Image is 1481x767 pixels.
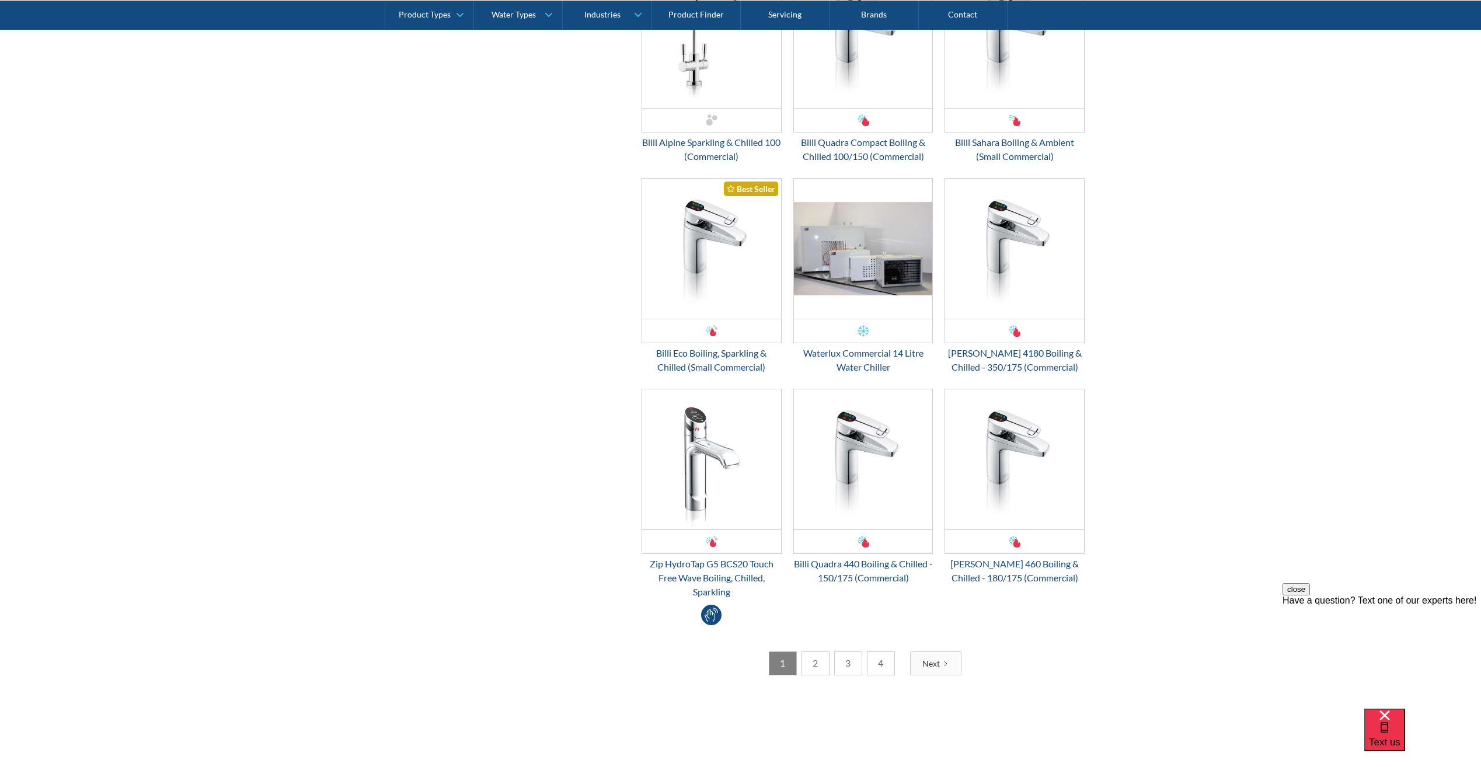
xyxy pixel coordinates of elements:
[642,389,782,599] a: Zip HydroTap G5 BCS20 Touch Free Wave Boiling, Chilled, SparklingZip HydroTap G5 BCS20 Touch Free...
[793,389,933,585] a: Billi Quadra 440 Boiling & Chilled - 150/175 (Commercial)Billi Quadra 440 Boiling & Chilled - 150...
[794,179,933,319] img: Waterlux Commercial 14 Litre Water Chiller
[492,9,536,19] div: Water Types
[945,179,1084,319] img: Billi Quadra 4180 Boiling & Chilled - 350/175 (Commercial)
[724,182,778,196] div: Best Seller
[910,651,961,675] a: Next Page
[945,557,1085,585] div: [PERSON_NAME] 460 Boiling & Chilled - 180/175 (Commercial)
[922,657,940,670] div: Next
[945,389,1084,529] img: Billi Quadra 460 Boiling & Chilled - 180/175 (Commercial)
[1364,709,1481,767] iframe: podium webchat widget bubble
[642,179,781,319] img: Billi Eco Boiling, Sparkling & Chilled (Small Commercial)
[769,651,797,675] a: 1
[399,9,451,19] div: Product Types
[1283,583,1481,723] iframe: podium webchat widget prompt
[945,389,1085,585] a: Billi Quadra 460 Boiling & Chilled - 180/175 (Commercial)[PERSON_NAME] 460 Boiling & Chilled - 18...
[642,557,782,599] div: Zip HydroTap G5 BCS20 Touch Free Wave Boiling, Chilled, Sparkling
[642,135,782,163] div: Billi Alpine Sparkling & Chilled 100 (Commercial)
[642,651,1085,675] div: List
[793,135,933,163] div: Billi Quadra Compact Boiling & Chilled 100/150 (Commercial)
[834,651,862,675] a: 3
[642,389,781,529] img: Zip HydroTap G5 BCS20 Touch Free Wave Boiling, Chilled, Sparkling
[945,178,1085,374] a: Billi Quadra 4180 Boiling & Chilled - 350/175 (Commercial)[PERSON_NAME] 4180 Boiling & Chilled - ...
[642,346,782,374] div: Billi Eco Boiling, Sparkling & Chilled (Small Commercial)
[584,9,621,19] div: Industries
[794,389,933,529] img: Billi Quadra 440 Boiling & Chilled - 150/175 (Commercial)
[867,651,895,675] a: 4
[802,651,830,675] a: 2
[793,346,933,374] div: Waterlux Commercial 14 Litre Water Chiller
[793,178,933,374] a: Waterlux Commercial 14 Litre Water ChillerWaterlux Commercial 14 Litre Water Chiller
[945,135,1085,163] div: Billi Sahara Boiling & Ambient (Small Commercial)
[945,346,1085,374] div: [PERSON_NAME] 4180 Boiling & Chilled - 350/175 (Commercial)
[793,557,933,585] div: Billi Quadra 440 Boiling & Chilled - 150/175 (Commercial)
[642,178,782,374] a: Billi Eco Boiling, Sparkling & Chilled (Small Commercial)Best SellerBilli Eco Boiling, Sparkling ...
